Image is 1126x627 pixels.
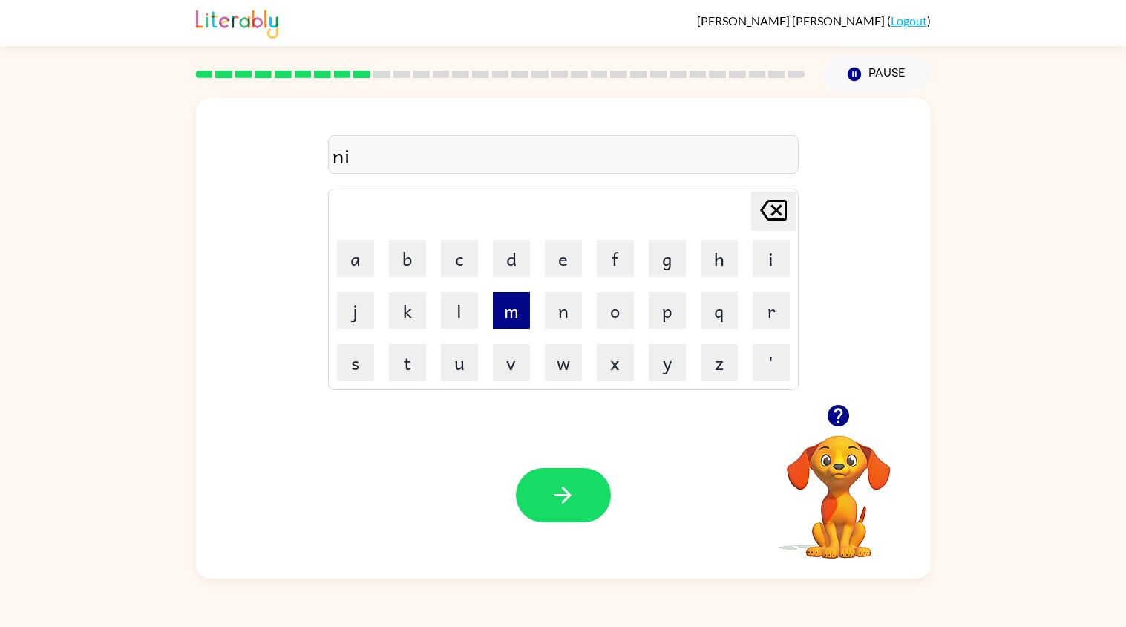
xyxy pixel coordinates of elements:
button: o [597,292,634,329]
div: ni [333,140,794,171]
button: h [701,240,738,277]
span: [PERSON_NAME] [PERSON_NAME] [697,13,887,27]
button: m [493,292,530,329]
button: l [441,292,478,329]
button: a [337,240,374,277]
button: t [389,344,426,381]
button: ' [753,344,790,381]
img: Literably [196,6,278,39]
div: ( ) [697,13,931,27]
button: j [337,292,374,329]
button: f [597,240,634,277]
a: Logout [891,13,927,27]
button: e [545,240,582,277]
button: Pause [823,57,931,91]
button: u [441,344,478,381]
button: n [545,292,582,329]
button: v [493,344,530,381]
button: y [649,344,686,381]
button: g [649,240,686,277]
video: Your browser must support playing .mp4 files to use Literably. Please try using another browser. [765,412,913,561]
button: k [389,292,426,329]
button: z [701,344,738,381]
button: q [701,292,738,329]
button: r [753,292,790,329]
button: p [649,292,686,329]
button: w [545,344,582,381]
button: s [337,344,374,381]
button: c [441,240,478,277]
button: x [597,344,634,381]
button: i [753,240,790,277]
button: d [493,240,530,277]
button: b [389,240,426,277]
